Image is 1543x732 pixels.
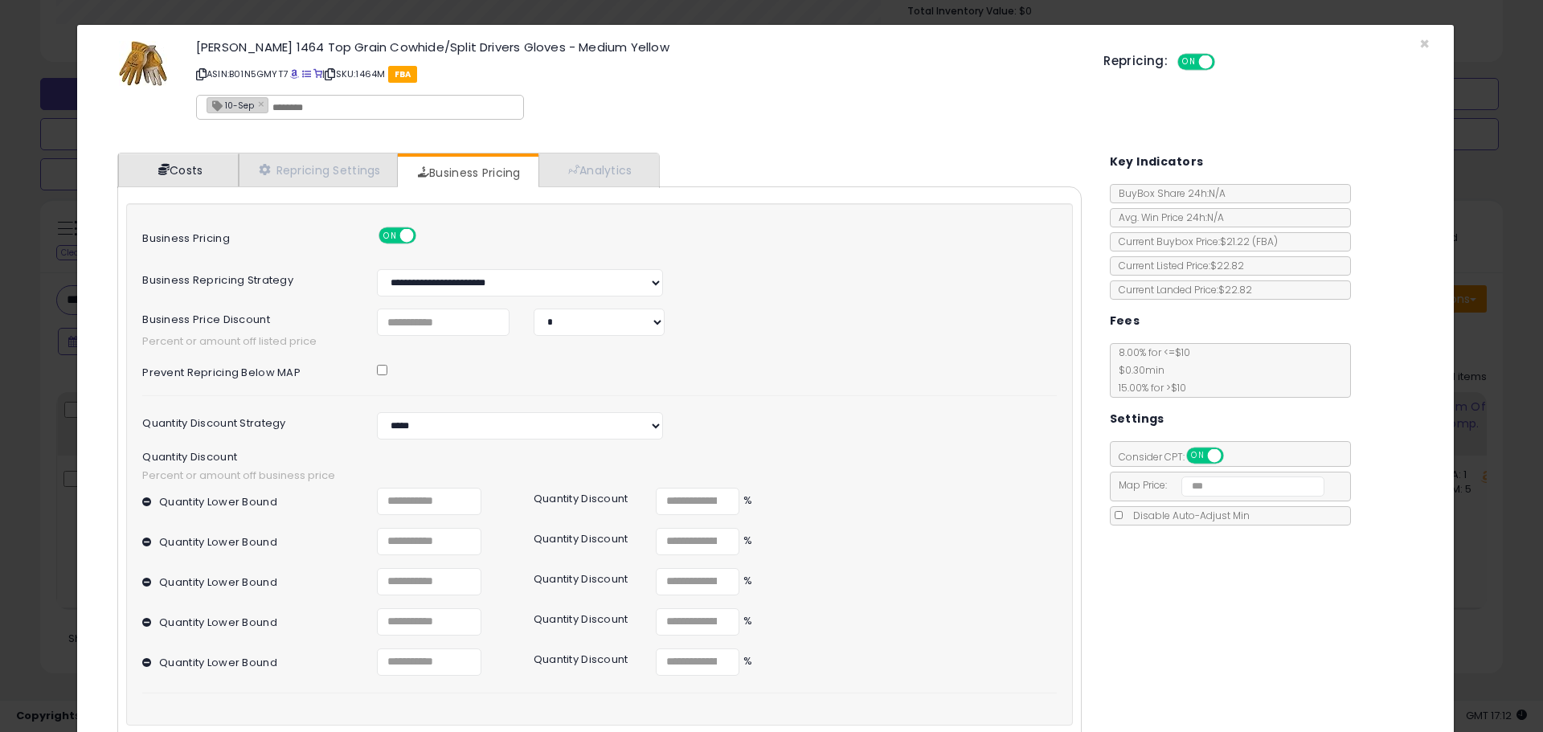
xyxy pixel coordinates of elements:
[130,334,1068,350] span: Percent or amount off listed price
[522,568,644,585] div: Quantity Discount
[119,41,167,86] img: 41EtvfT4yJL._SL60_.jpg
[142,468,1056,484] span: Percent or amount off business price
[388,66,418,83] span: FBA
[522,648,644,665] div: Quantity Discount
[1220,235,1278,248] span: $21.22
[302,67,311,80] a: All offer listings
[739,493,752,509] span: %
[1111,363,1164,377] span: $0.30 min
[130,362,365,378] label: Prevent repricing below MAP
[130,227,365,244] label: Business Pricing
[196,61,1079,87] p: ASIN: B01N5GMYT7 | SKU: 1464M
[1111,259,1244,272] span: Current Listed Price: $22.82
[290,67,299,80] a: BuyBox page
[258,96,268,111] a: ×
[1110,152,1204,172] h5: Key Indicators
[739,654,752,669] span: %
[1111,478,1325,492] span: Map Price:
[1111,186,1226,200] span: BuyBox Share 24h: N/A
[739,534,752,549] span: %
[522,488,644,505] div: Quantity Discount
[1221,449,1246,463] span: OFF
[130,412,365,429] label: Quantity Discount Strategy
[142,452,1056,463] span: Quantity Discount
[118,153,239,186] a: Costs
[1252,235,1278,248] span: ( FBA )
[130,309,365,325] label: Business Price Discount
[1103,55,1168,67] h5: Repricing:
[1110,409,1164,429] h5: Settings
[1188,449,1208,463] span: ON
[1419,32,1430,55] span: ×
[414,229,440,243] span: OFF
[380,229,400,243] span: ON
[1111,346,1190,395] span: 8.00 % for <= $10
[159,488,277,508] label: Quantity Lower Bound
[522,528,644,545] div: Quantity Discount
[1111,381,1186,395] span: 15.00 % for > $10
[1111,235,1278,248] span: Current Buybox Price:
[130,269,365,286] label: Business Repricing Strategy
[398,157,537,189] a: Business Pricing
[159,528,277,548] label: Quantity Lower Bound
[159,648,277,669] label: Quantity Lower Bound
[1213,55,1238,69] span: OFF
[159,568,277,588] label: Quantity Lower Bound
[1179,55,1199,69] span: ON
[538,153,657,186] a: Analytics
[196,41,1079,53] h3: [PERSON_NAME] 1464 Top Grain Cowhide/Split Drivers Gloves - Medium Yellow
[739,574,752,589] span: %
[1111,211,1224,224] span: Avg. Win Price 24h: N/A
[313,67,322,80] a: Your listing only
[159,608,277,628] label: Quantity Lower Bound
[1110,311,1140,331] h5: Fees
[739,614,752,629] span: %
[522,608,644,625] div: Quantity Discount
[1125,509,1250,522] span: Disable Auto-Adjust Min
[239,153,398,186] a: Repricing Settings
[1111,450,1245,464] span: Consider CPT:
[1111,283,1252,296] span: Current Landed Price: $22.82
[207,98,254,112] span: 10-Sep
